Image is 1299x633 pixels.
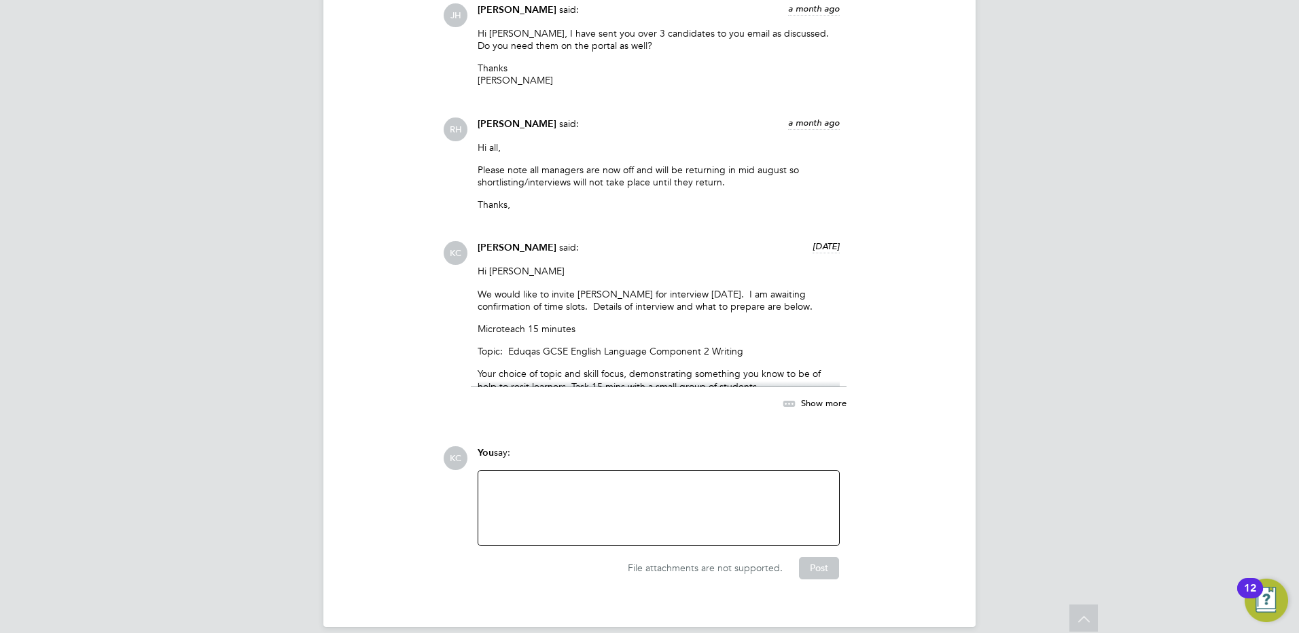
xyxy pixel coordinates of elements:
span: RH [444,117,467,141]
p: Topic: Eduqas GCSE English Language Component 2 Writing [478,345,840,357]
span: said: [559,117,579,130]
span: [PERSON_NAME] [478,242,556,253]
p: Hi [PERSON_NAME], I have sent you over 3 candidates to you email as discussed. Do you need them o... [478,27,840,52]
span: [PERSON_NAME] [478,118,556,130]
div: 12 [1244,588,1256,606]
p: We would like to invite [PERSON_NAME] for interview [DATE]. I am awaiting confirmation of time sl... [478,288,840,312]
span: You [478,447,494,458]
p: Thanks, [478,198,840,211]
p: Your choice of topic and skill focus, demonstrating something you know to be of help to resit lea... [478,367,840,392]
span: said: [559,3,579,16]
span: KC [444,241,467,265]
span: a month ago [788,3,840,14]
p: Hi [PERSON_NAME] [478,265,840,277]
span: said: [559,241,579,253]
p: Hi all, [478,141,840,153]
p: Please note all managers are now off and will be returning in mid august so shortlisting/intervie... [478,164,840,188]
span: KC [444,446,467,470]
span: a month ago [788,117,840,128]
button: Post [799,557,839,579]
span: JH [444,3,467,27]
div: say: [478,446,840,470]
span: Show more [801,397,847,409]
button: Open Resource Center, 12 new notifications [1245,579,1288,622]
p: Microteach 15 minutes [478,323,840,335]
span: [PERSON_NAME] [478,4,556,16]
span: [DATE] [813,240,840,252]
span: File attachments are not supported. [628,562,783,574]
p: Thanks [PERSON_NAME] [478,62,840,86]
